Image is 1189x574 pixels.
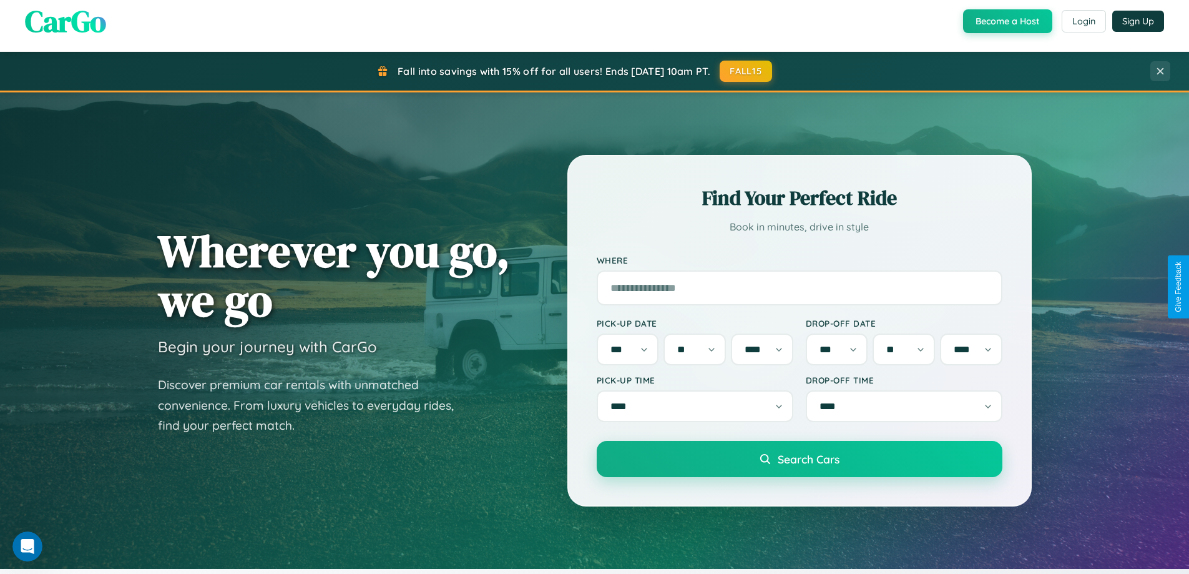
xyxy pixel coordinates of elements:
span: Search Cars [778,452,839,466]
label: Pick-up Date [597,318,793,329]
span: CarGo [25,1,106,42]
h1: Wherever you go, we go [158,226,510,325]
button: Search Cars [597,441,1002,477]
p: Discover premium car rentals with unmatched convenience. From luxury vehicles to everyday rides, ... [158,375,470,436]
button: Login [1062,10,1106,32]
p: Book in minutes, drive in style [597,218,1002,236]
button: Sign Up [1112,11,1164,32]
button: FALL15 [720,61,772,82]
label: Pick-up Time [597,375,793,385]
label: Drop-off Time [806,375,1002,385]
h2: Find Your Perfect Ride [597,184,1002,212]
button: Become a Host [963,9,1052,33]
span: Fall into savings with 15% off for all users! Ends [DATE] 10am PT. [398,65,710,77]
div: Give Feedback [1174,262,1183,312]
label: Drop-off Date [806,318,1002,329]
label: Where [597,255,1002,265]
iframe: Intercom live chat [12,532,42,562]
h3: Begin your journey with CarGo [158,337,377,356]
